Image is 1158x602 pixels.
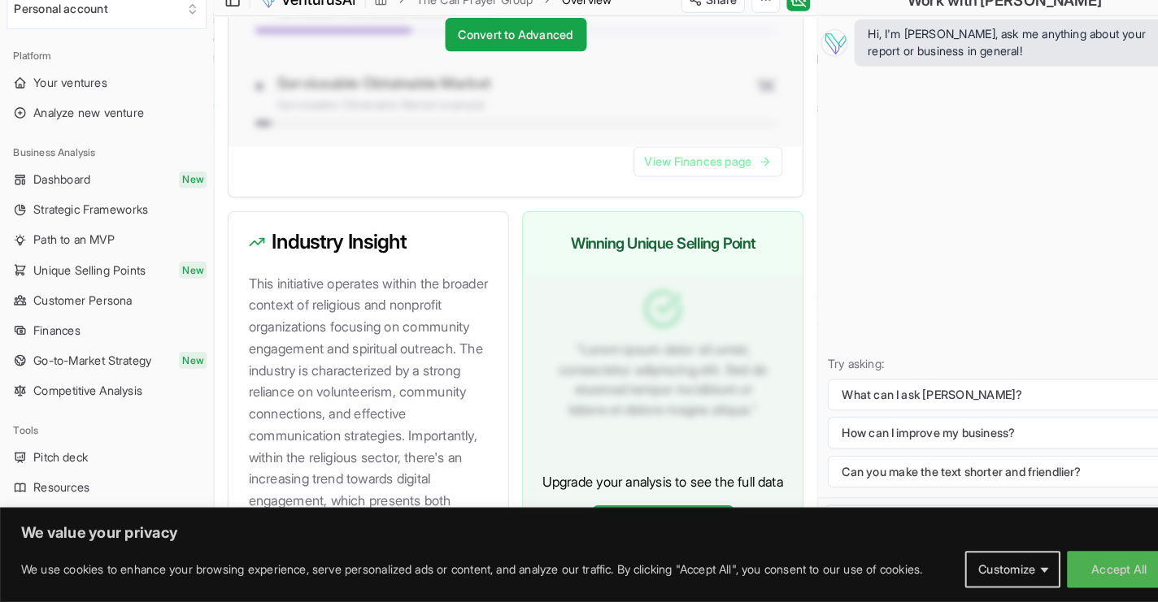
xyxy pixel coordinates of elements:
span: Hi, I'm [PERSON_NAME], ask me anything about your report or business in general! [843,42,1135,75]
span: Go-to-Market Strategy [33,359,147,375]
span: New [174,184,201,200]
a: The Call Prayer Group [404,8,518,24]
span: Customer Persona [33,301,128,317]
a: DashboardNew [7,179,201,205]
h2: Work with [PERSON_NAME] [882,6,1071,29]
nav: breadcrumb [364,8,594,24]
a: Convert to Advanced [576,508,713,540]
p: We use cookies to enhance your browsing experience, serve personalized ads or content, and analyz... [20,561,896,580]
button: Can you make the text shorter and friendlier? [804,460,1148,491]
button: Select an organization [7,6,201,45]
button: Share [662,3,724,29]
h3: Industry Insight [242,242,474,262]
a: Strategic Frameworks [7,208,201,234]
span: Finances [33,330,78,346]
span: Path to an MVP [33,242,111,258]
a: Unique Selling PointsNew [7,266,201,292]
span: Pitch deck [33,453,85,470]
a: Competitive Analysis [7,383,201,409]
span: Unique Selling Points [33,271,141,288]
a: Pitch deck [7,448,201,474]
a: Path to an MVP [7,237,201,263]
span: Strategic Frameworks [33,213,144,229]
span: Your ventures [33,89,104,106]
p: Upgrade your analysis to see the full data [528,475,761,495]
span: Overview [546,8,594,24]
span: New [174,271,201,288]
button: Customize [938,552,1030,588]
h3: Winning Unique Selling Point [528,242,760,265]
span: Dashboard [33,184,88,200]
img: Vera [798,45,824,71]
div: Platform [7,58,201,84]
button: Accept All [1037,552,1138,588]
a: Convert to Advanced [433,34,570,67]
span: Resources [33,483,87,499]
div: Tools [7,422,201,448]
a: Finances [7,325,201,351]
button: What can I ask [PERSON_NAME]? [804,385,1148,416]
a: Resources [7,478,201,504]
span: New [174,359,201,375]
a: Your ventures [7,84,201,110]
span: Analyze new venture [33,119,140,135]
a: Analyze new venture [7,114,201,140]
img: logo [251,6,346,26]
span: Share [686,8,716,24]
a: Go-to-Market StrategyNew [7,354,201,380]
span: Competitive Analysis [33,388,138,405]
a: View Finances page [616,159,760,188]
div: Business Analysis [7,153,201,179]
p: Try asking: [804,362,1148,379]
p: We value your privacy [20,525,1138,544]
button: How can I improve my business? [804,422,1148,453]
a: Customer Persona [7,296,201,322]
